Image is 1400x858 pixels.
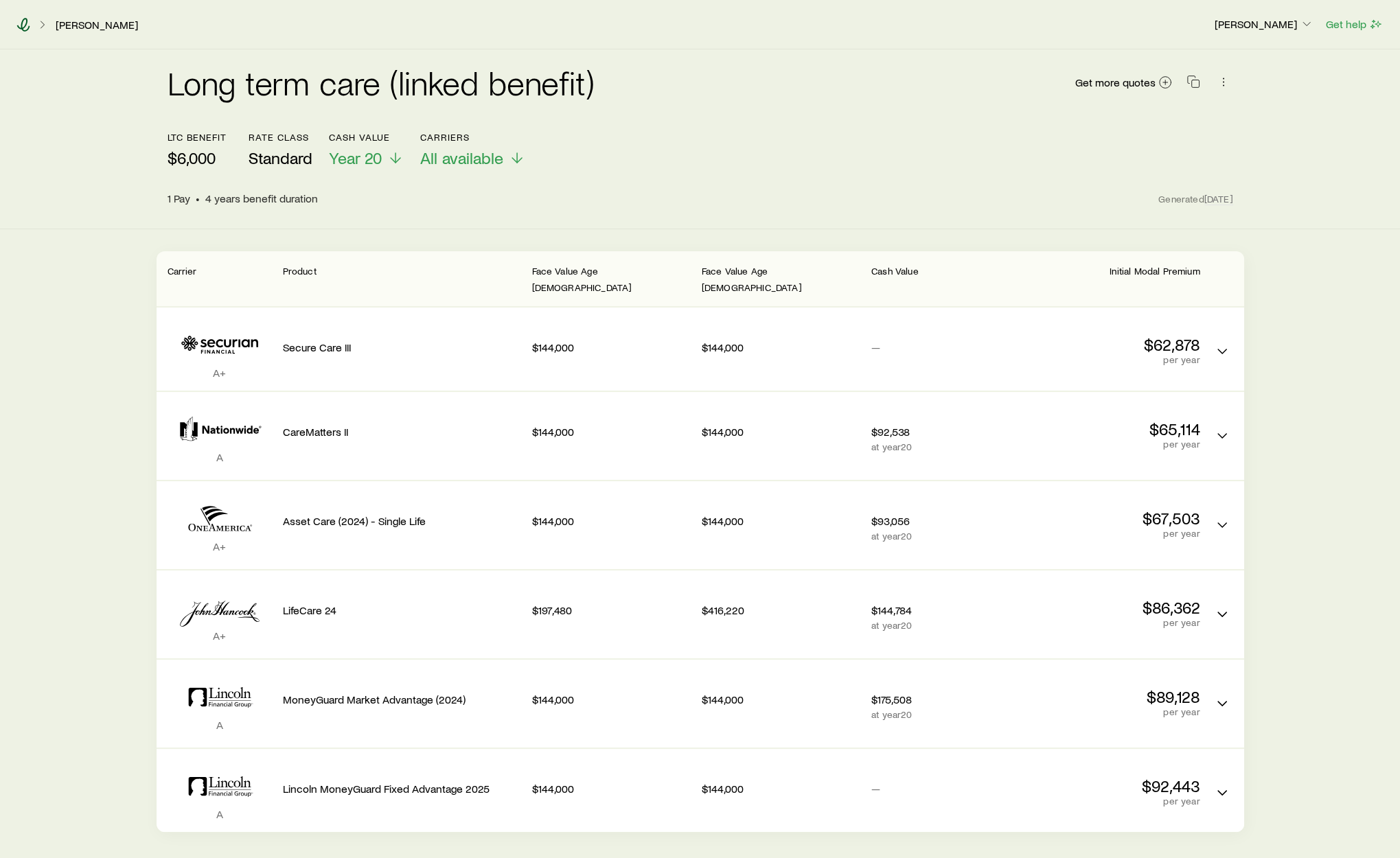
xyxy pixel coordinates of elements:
[1041,598,1200,617] p: $86,362
[702,340,860,354] p: $144,000
[168,718,272,732] p: A
[702,514,860,528] p: $144,000
[1041,796,1200,807] p: per year
[420,132,525,168] button: CarriersAll available
[1041,354,1200,365] p: per year
[531,603,690,617] p: $197,480
[1041,706,1200,717] p: per year
[205,192,318,205] span: 4 years benefit duration
[420,148,503,167] span: All available
[531,425,690,439] p: $144,000
[1110,265,1200,277] span: Initial Modal Premium
[1214,16,1314,33] button: [PERSON_NAME]
[702,603,860,617] p: $416,220
[168,366,272,380] p: A+
[871,340,1030,354] p: —
[871,782,1030,796] p: —
[1041,419,1200,439] p: $65,114
[871,531,1030,542] p: at year 20
[531,782,690,796] p: $144,000
[1041,509,1200,528] p: $67,503
[871,620,1030,631] p: at year 20
[1215,17,1313,31] p: [PERSON_NAME]
[283,265,317,277] span: Product
[871,425,1030,439] p: $92,538
[168,192,190,205] span: 1 Pay
[249,148,312,167] span: Standard
[702,782,860,796] p: $144,000
[168,450,272,464] p: A
[168,807,272,821] p: A
[55,19,139,32] a: [PERSON_NAME]
[196,192,200,205] span: •
[283,425,521,439] p: CareMatters II
[168,132,227,143] p: ltc benefit
[157,251,1244,832] div: LTC linked benefit quotes
[283,340,521,354] p: Secure Care III
[871,603,1030,617] p: $144,784
[1041,528,1200,539] p: per year
[329,148,382,167] span: Year 20
[283,782,521,796] p: Lincoln MoneyGuard Fixed Advantage 2025
[871,441,1030,452] p: at year 20
[168,148,227,167] p: $6,000
[702,425,860,439] p: $144,000
[329,132,404,168] button: Cash ValueYear 20
[249,132,312,168] button: Rate ClassStandard
[531,693,690,706] p: $144,000
[531,340,690,354] p: $144,000
[702,265,802,293] span: Face Value Age [DEMOGRAPHIC_DATA]
[1041,776,1200,796] p: $92,443
[1325,16,1384,32] button: Get help
[1041,687,1200,706] p: $89,128
[1041,335,1200,354] p: $62,878
[531,265,632,293] span: Face Value Age [DEMOGRAPHIC_DATA]
[168,265,197,277] span: Carrier
[1041,439,1200,450] p: per year
[283,693,521,706] p: MoneyGuard Market Advantage (2024)
[1158,193,1232,205] span: Generated
[1075,77,1156,88] span: Get more quotes
[168,540,272,553] p: A+
[1041,617,1200,628] p: per year
[283,514,521,528] p: Asset Care (2024) - Single Life
[168,66,594,99] h2: Long term care (linked benefit)
[871,709,1030,720] p: at year 20
[531,514,690,528] p: $144,000
[283,603,521,617] p: LifeCare 24
[1075,75,1173,91] a: Get more quotes
[871,514,1030,528] p: $93,056
[329,132,404,143] p: Cash Value
[871,265,919,277] span: Cash Value
[871,693,1030,706] p: $175,508
[168,629,272,642] p: A+
[420,132,525,143] p: Carriers
[702,693,860,706] p: $144,000
[1204,193,1233,205] span: [DATE]
[249,132,312,143] p: Rate Class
